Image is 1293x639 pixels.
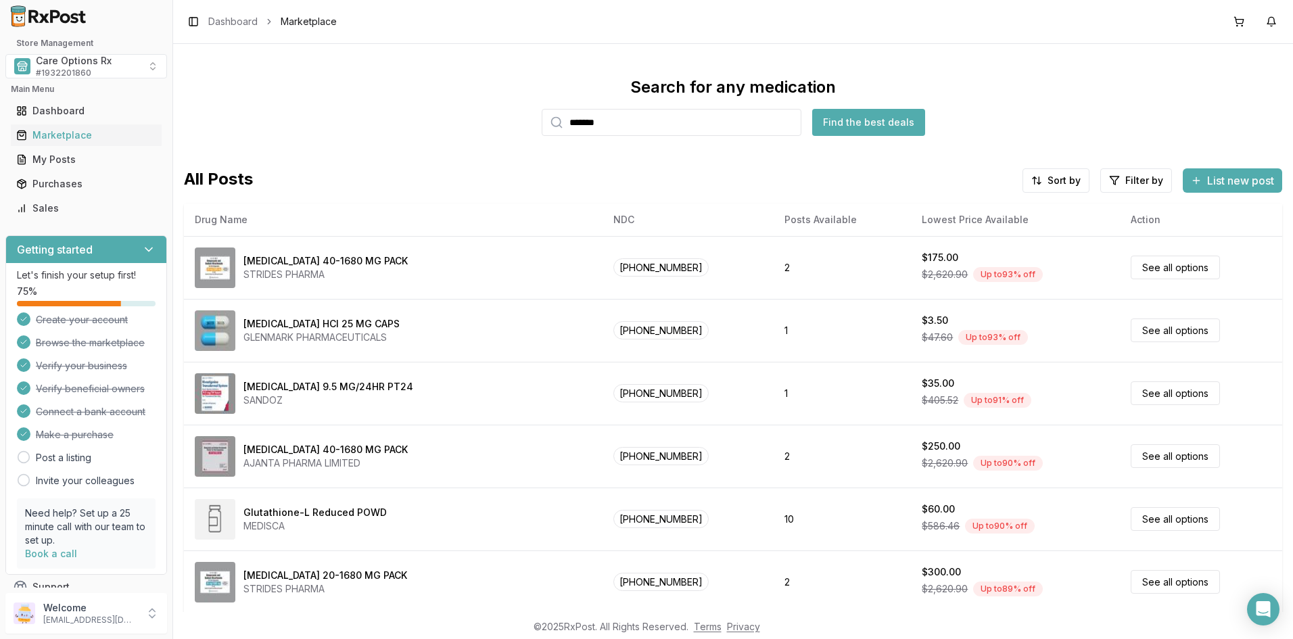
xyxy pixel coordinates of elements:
span: [PHONE_NUMBER] [613,447,709,465]
div: Up to 89 % off [973,582,1043,596]
button: Sort by [1022,168,1089,193]
h2: Main Menu [11,84,162,95]
button: Filter by [1100,168,1172,193]
a: See all options [1131,318,1220,342]
a: Book a call [25,548,77,559]
div: [MEDICAL_DATA] 40-1680 MG PACK [243,254,408,268]
span: Sort by [1048,174,1081,187]
span: Browse the marketplace [36,336,145,350]
td: 2 [774,236,911,299]
td: 1 [774,299,911,362]
div: Sales [16,202,156,215]
div: [MEDICAL_DATA] 9.5 MG/24HR PT24 [243,380,413,394]
div: [MEDICAL_DATA] HCl 25 MG CAPS [243,317,400,331]
span: Make a purchase [36,428,114,442]
div: $300.00 [922,565,961,579]
a: See all options [1131,444,1220,468]
p: Let's finish your setup first! [17,268,156,282]
img: Rivastigmine 9.5 MG/24HR PT24 [195,373,235,414]
td: 10 [774,488,911,550]
p: Need help? Set up a 25 minute call with our team to set up. [25,506,147,547]
span: All Posts [184,168,253,193]
div: Open Intercom Messenger [1247,593,1279,625]
a: My Posts [11,147,162,172]
span: Verify beneficial owners [36,382,145,396]
div: MEDISCA [243,519,387,533]
button: Purchases [5,173,167,195]
a: Terms [694,621,722,632]
td: 2 [774,425,911,488]
div: AJANTA PHARMA LIMITED [243,456,408,470]
button: List new post [1183,168,1282,193]
button: Support [5,575,167,599]
div: Up to 90 % off [973,456,1043,471]
div: STRIDES PHARMA [243,268,408,281]
div: $60.00 [922,502,955,516]
button: Select a view [5,54,167,78]
span: # 1932201860 [36,68,91,78]
div: $175.00 [922,251,958,264]
td: 1 [774,362,911,425]
a: See all options [1131,570,1220,594]
span: Verify your business [36,359,127,373]
div: Dashboard [16,104,156,118]
h3: Getting started [17,241,93,258]
div: SANDOZ [243,394,413,407]
img: Glutathione-L Reduced POWD [195,499,235,540]
a: List new post [1183,175,1282,189]
th: Lowest Price Available [911,204,1120,236]
div: Up to 93 % off [973,267,1043,282]
a: Invite your colleagues [36,474,135,488]
span: $2,620.90 [922,456,968,470]
button: Marketplace [5,124,167,146]
a: Sales [11,196,162,220]
span: [PHONE_NUMBER] [613,510,709,528]
a: See all options [1131,507,1220,531]
div: [MEDICAL_DATA] 20-1680 MG PACK [243,569,407,582]
th: NDC [603,204,774,236]
a: Marketplace [11,123,162,147]
a: Purchases [11,172,162,196]
button: My Posts [5,149,167,170]
img: Omeprazole-Sodium Bicarbonate 20-1680 MG PACK [195,562,235,602]
th: Action [1120,204,1282,236]
div: $3.50 [922,314,948,327]
span: $405.52 [922,394,958,407]
span: Marketplace [281,15,337,28]
th: Posts Available [774,204,911,236]
span: [PHONE_NUMBER] [613,321,709,339]
img: Atomoxetine HCl 25 MG CAPS [195,310,235,351]
div: GLENMARK PHARMACEUTICALS [243,331,400,344]
div: Up to 90 % off [965,519,1035,534]
p: Welcome [43,601,137,615]
div: Glutathione-L Reduced POWD [243,506,387,519]
p: [EMAIL_ADDRESS][DOMAIN_NAME] [43,615,137,625]
span: [PHONE_NUMBER] [613,573,709,591]
h2: Store Management [5,38,167,49]
span: $2,620.90 [922,268,968,281]
button: Dashboard [5,100,167,122]
span: Create your account [36,313,128,327]
div: Up to 93 % off [958,330,1028,345]
img: User avatar [14,602,35,624]
span: [PHONE_NUMBER] [613,258,709,277]
a: Dashboard [208,15,258,28]
span: Care Options Rx [36,54,112,68]
span: $586.46 [922,519,960,533]
span: $47.60 [922,331,953,344]
a: Dashboard [11,99,162,123]
div: $250.00 [922,440,960,453]
div: STRIDES PHARMA [243,582,407,596]
th: Drug Name [184,204,603,236]
span: Connect a bank account [36,405,145,419]
span: $2,620.90 [922,582,968,596]
span: Filter by [1125,174,1163,187]
div: [MEDICAL_DATA] 40-1680 MG PACK [243,443,408,456]
span: 75 % [17,285,37,298]
span: List new post [1207,172,1274,189]
div: My Posts [16,153,156,166]
img: RxPost Logo [5,5,92,27]
nav: breadcrumb [208,15,337,28]
span: [PHONE_NUMBER] [613,384,709,402]
button: Sales [5,197,167,219]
